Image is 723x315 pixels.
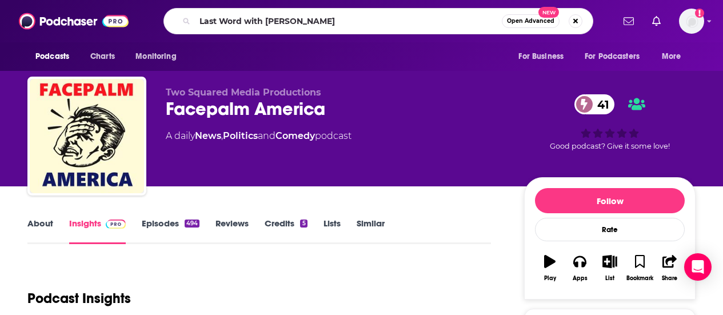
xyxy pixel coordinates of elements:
div: Bookmark [626,275,653,282]
span: For Podcasters [585,49,640,65]
button: Follow [535,188,685,213]
div: A daily podcast [166,129,351,143]
button: Share [655,248,685,289]
span: Podcasts [35,49,69,65]
button: Play [535,248,565,289]
a: Show notifications dropdown [619,11,638,31]
button: open menu [577,46,656,67]
button: Apps [565,248,594,289]
span: and [258,130,275,141]
a: Politics [223,130,258,141]
a: Credits5 [265,218,307,244]
a: Similar [357,218,385,244]
svg: Add a profile image [695,9,704,18]
div: 5 [300,220,307,228]
a: About [27,218,53,244]
button: open menu [127,46,191,67]
span: Logged in as AtriaBooks [679,9,704,34]
div: 41Good podcast? Give it some love! [524,87,696,158]
a: Episodes494 [142,218,199,244]
a: Reviews [215,218,249,244]
span: New [538,7,559,18]
a: Comedy [275,130,315,141]
div: Rate [535,218,685,241]
a: News [195,130,221,141]
span: More [662,49,681,65]
a: Show notifications dropdown [648,11,665,31]
img: Facepalm America [30,79,144,193]
span: Open Advanced [507,18,554,24]
span: Two Squared Media Productions [166,87,321,98]
a: InsightsPodchaser Pro [69,218,126,244]
button: Show profile menu [679,9,704,34]
button: open menu [510,46,578,67]
a: 41 [574,94,615,114]
div: Share [662,275,677,282]
button: open menu [654,46,696,67]
div: Apps [573,275,588,282]
span: For Business [518,49,564,65]
div: Play [544,275,556,282]
a: Lists [323,218,341,244]
img: Podchaser Pro [106,220,126,229]
span: Charts [90,49,115,65]
div: List [605,275,614,282]
a: Charts [83,46,122,67]
span: Monitoring [135,49,176,65]
img: User Profile [679,9,704,34]
button: List [595,248,625,289]
span: Good podcast? Give it some love! [550,142,670,150]
div: Open Intercom Messenger [684,253,712,281]
h1: Podcast Insights [27,290,131,307]
span: , [221,130,223,141]
button: Bookmark [625,248,654,289]
div: Search podcasts, credits, & more... [163,8,593,34]
img: Podchaser - Follow, Share and Rate Podcasts [19,10,129,32]
input: Search podcasts, credits, & more... [195,12,502,30]
button: Open AdvancedNew [502,14,560,28]
button: open menu [27,46,84,67]
div: 494 [185,220,199,228]
span: 41 [586,94,615,114]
